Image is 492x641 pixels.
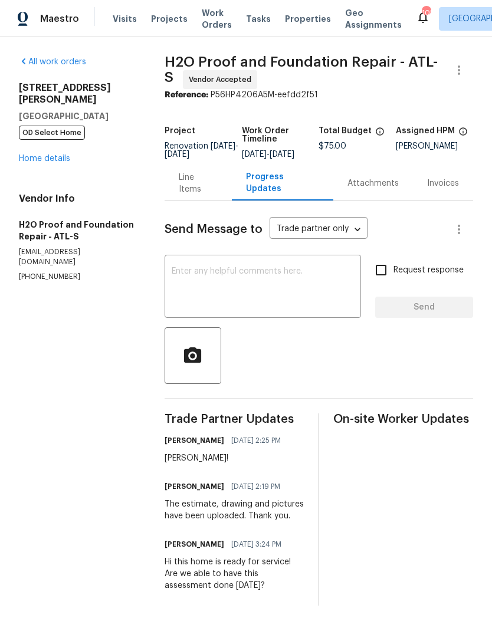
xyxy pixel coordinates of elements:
[319,142,346,150] span: $75.00
[396,142,473,150] div: [PERSON_NAME]
[19,247,136,267] p: [EMAIL_ADDRESS][DOMAIN_NAME]
[333,413,473,425] span: On-site Worker Updates
[19,193,136,205] h4: Vendor Info
[189,74,256,86] span: Vendor Accepted
[165,150,189,159] span: [DATE]
[19,219,136,242] h5: H2O Proof and Foundation Repair - ATL-S
[19,155,70,163] a: Home details
[165,127,195,135] h5: Project
[165,556,304,591] div: Hi this home is ready for service! Are we able to have this assessment done [DATE]?
[427,177,459,189] div: Invoices
[165,481,224,492] h6: [PERSON_NAME]
[19,126,85,140] span: OD Select Home
[231,435,281,446] span: [DATE] 2:25 PM
[242,150,294,159] span: -
[179,172,218,195] div: Line Items
[242,127,319,143] h5: Work Order Timeline
[165,91,208,99] b: Reference:
[19,82,136,106] h2: [STREET_ADDRESS][PERSON_NAME]
[458,127,468,142] span: The hpm assigned to this work order.
[165,538,224,550] h6: [PERSON_NAME]
[151,13,188,25] span: Projects
[375,127,385,142] span: The total cost of line items that have been proposed by Opendoor. This sum includes line items th...
[393,264,464,277] span: Request response
[40,13,79,25] span: Maestro
[202,7,232,31] span: Work Orders
[165,55,438,84] span: H2O Proof and Foundation Repair - ATL-S
[285,13,331,25] span: Properties
[165,435,224,446] h6: [PERSON_NAME]
[165,413,304,425] span: Trade Partner Updates
[246,171,319,195] div: Progress Updates
[422,7,430,19] div: 105
[242,150,267,159] span: [DATE]
[270,220,368,239] div: Trade partner only
[270,150,294,159] span: [DATE]
[19,110,136,122] h5: [GEOGRAPHIC_DATA]
[246,15,271,23] span: Tasks
[19,272,136,282] p: [PHONE_NUMBER]
[165,452,288,464] div: [PERSON_NAME]!
[211,142,235,150] span: [DATE]
[165,498,304,522] div: The estimate, drawing and pictures have been uploaded. Thank you.
[231,481,280,492] span: [DATE] 2:19 PM
[19,58,86,66] a: All work orders
[113,13,137,25] span: Visits
[165,223,263,235] span: Send Message to
[345,7,402,31] span: Geo Assignments
[231,538,281,550] span: [DATE] 3:24 PM
[165,89,473,101] div: P56HP4206A5M-eefdd2f51
[165,142,238,159] span: Renovation
[319,127,372,135] h5: Total Budget
[396,127,455,135] h5: Assigned HPM
[165,142,238,159] span: -
[347,177,399,189] div: Attachments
